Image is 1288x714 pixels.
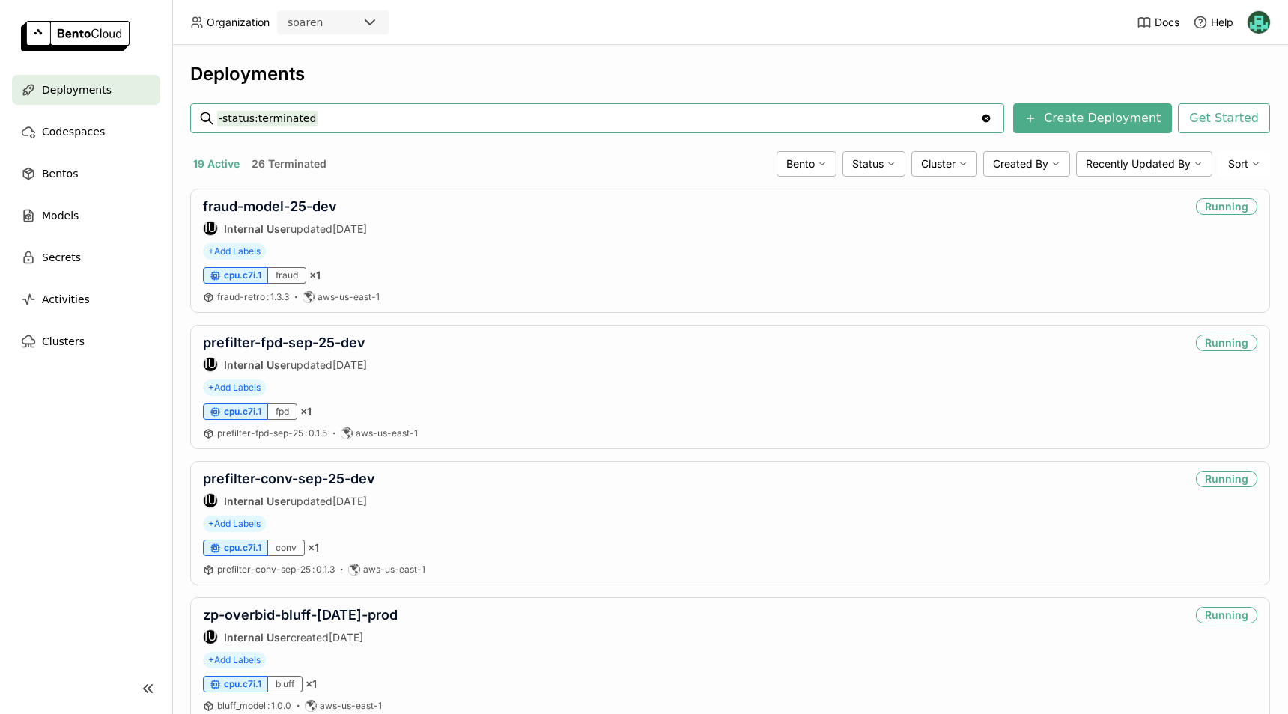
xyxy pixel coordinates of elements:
span: +Add Labels [203,243,266,260]
button: 26 Terminated [249,154,329,174]
div: updated [203,493,375,508]
span: aws-us-east-1 [363,564,425,576]
a: prefilter-conv-sep-25-dev [203,471,375,486]
span: Deployments [42,81,112,99]
span: +Add Labels [203,379,266,396]
span: aws-us-east-1 [318,291,380,303]
div: Help [1193,15,1233,30]
span: bluff_model 1.0.0 [217,700,291,711]
span: Codespaces [42,123,105,141]
span: : [267,700,270,711]
div: conv [268,540,305,556]
a: Bentos [12,159,160,189]
span: aws-us-east-1 [320,700,382,712]
span: Secrets [42,248,81,266]
div: IU [204,494,217,507]
a: Models [12,201,160,231]
span: Recently Updated By [1086,157,1191,171]
div: Recently Updated By [1076,151,1212,177]
a: fraud-model-25-dev [203,198,337,214]
span: × 1 [300,405,312,418]
div: created [203,629,398,644]
span: × 1 [309,269,321,282]
span: +Add Labels [203,516,266,532]
span: : [312,564,315,575]
span: : [267,291,269,302]
span: Bentos [42,165,78,183]
a: Docs [1137,15,1179,30]
div: Bento [777,151,836,177]
div: Internal User [203,629,218,644]
div: fpd [268,403,297,420]
span: Status [852,157,884,171]
span: aws-us-east-1 [356,427,418,439]
a: prefilter-conv-sep-25:0.1.3 [217,564,335,576]
img: Nhan Le [1248,11,1270,34]
div: Sort [1218,151,1270,177]
span: : [305,427,307,439]
span: Cluster [921,157,956,171]
div: Created By [983,151,1070,177]
img: logo [21,21,130,51]
span: cpu.c7i.1 [224,542,261,554]
span: cpu.c7i.1 [224,678,261,690]
div: Running [1196,607,1257,623]
a: prefilter-fpd-sep-25:0.1.5 [217,427,327,439]
a: Secrets [12,242,160,272]
div: updated [203,357,367,372]
span: Clusters [42,332,85,350]
input: Search [217,106,980,130]
span: [DATE] [329,631,363,644]
div: Internal User [203,357,218,372]
div: Running [1196,198,1257,215]
div: Cluster [911,151,977,177]
span: Docs [1155,16,1179,29]
div: bluff [268,676,303,692]
span: cpu.c7i.1 [224,406,261,418]
div: Running [1196,335,1257,351]
a: Deployments [12,75,160,105]
div: Running [1196,471,1257,487]
div: IU [204,630,217,644]
a: zp-overbid-bluff-[DATE]-prod [203,607,398,623]
strong: Internal User [224,631,291,644]
strong: Internal User [224,495,291,507]
span: Organization [207,16,270,29]
input: Selected soaren. [324,16,326,31]
span: × 1 [306,677,317,691]
div: Deployments [190,63,1270,85]
div: soaren [288,15,323,30]
span: [DATE] [332,495,367,507]
svg: Clear value [980,112,992,124]
span: [DATE] [332,222,367,235]
span: cpu.c7i.1 [224,269,261,281]
span: fraud-retro 1.3.3 [217,291,289,302]
button: Get Started [1178,103,1270,133]
span: [DATE] [332,358,367,371]
a: Activities [12,284,160,314]
div: Internal User [203,221,218,236]
a: bluff_model:1.0.0 [217,700,291,712]
div: Internal User [203,493,218,508]
span: prefilter-conv-sep-25 0.1.3 [217,564,335,575]
div: Status [842,151,905,177]
span: Help [1211,16,1233,29]
span: Sort [1228,157,1248,171]
div: updated [203,221,367,236]
a: Clusters [12,326,160,356]
button: 19 Active [190,154,243,174]
a: prefilter-fpd-sep-25-dev [203,335,365,350]
span: +Add Labels [203,652,266,668]
span: Created By [993,157,1048,171]
span: Activities [42,290,90,308]
a: fraud-retro:1.3.3 [217,291,289,303]
button: Create Deployment [1013,103,1172,133]
span: prefilter-fpd-sep-25 0.1.5 [217,427,327,439]
strong: Internal User [224,222,291,235]
span: × 1 [308,541,319,555]
strong: Internal User [224,358,291,371]
div: fraud [268,267,306,284]
div: IU [204,358,217,371]
span: Bento [786,157,815,171]
div: IU [204,222,217,235]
